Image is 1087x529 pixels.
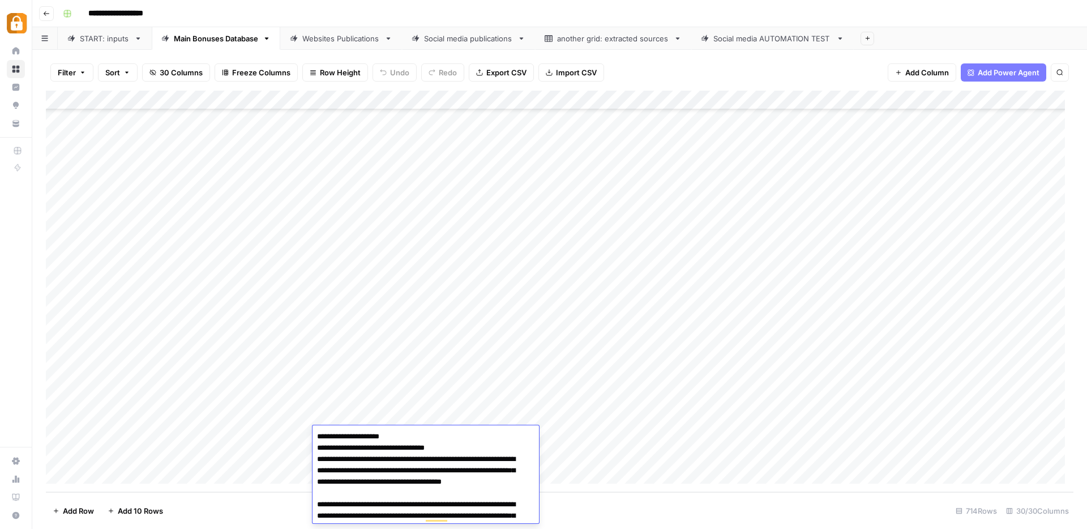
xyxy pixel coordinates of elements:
button: Undo [373,63,417,82]
a: Usage [7,470,25,488]
span: Add Power Agent [978,67,1039,78]
a: Social media AUTOMATION TEST [691,27,854,50]
a: Social media publications [402,27,535,50]
span: Add Column [905,67,949,78]
div: START: inputs [80,33,130,44]
a: Browse [7,60,25,78]
div: Social media AUTOMATION TEST [713,33,832,44]
span: Add 10 Rows [118,505,163,517]
a: Opportunities [7,96,25,114]
a: Settings [7,452,25,470]
div: Main Bonuses Database [174,33,258,44]
a: Insights [7,78,25,96]
span: Add Row [63,505,94,517]
a: Your Data [7,114,25,133]
span: Freeze Columns [232,67,290,78]
button: Help + Support [7,506,25,524]
button: Import CSV [538,63,604,82]
div: another grid: extracted sources [557,33,669,44]
span: 30 Columns [160,67,203,78]
div: 30/30 Columns [1002,502,1073,520]
span: Row Height [320,67,361,78]
a: Main Bonuses Database [152,27,280,50]
a: Learning Hub [7,488,25,506]
button: 30 Columns [142,63,210,82]
div: Social media publications [424,33,513,44]
button: Sort [98,63,138,82]
span: Filter [58,67,76,78]
button: Add Column [888,63,956,82]
div: 714 Rows [951,502,1002,520]
div: Websites Publications [302,33,380,44]
button: Freeze Columns [215,63,298,82]
span: Redo [439,67,457,78]
a: Home [7,42,25,60]
span: Undo [390,67,409,78]
button: Filter [50,63,93,82]
span: Sort [105,67,120,78]
span: Export CSV [486,67,527,78]
img: Adzz Logo [7,13,27,33]
a: START: inputs [58,27,152,50]
span: Import CSV [556,67,597,78]
button: Redo [421,63,464,82]
button: Export CSV [469,63,534,82]
a: Websites Publications [280,27,402,50]
button: Add Power Agent [961,63,1046,82]
button: Add 10 Rows [101,502,170,520]
button: Add Row [46,502,101,520]
button: Workspace: Adzz [7,9,25,37]
button: Row Height [302,63,368,82]
a: another grid: extracted sources [535,27,691,50]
